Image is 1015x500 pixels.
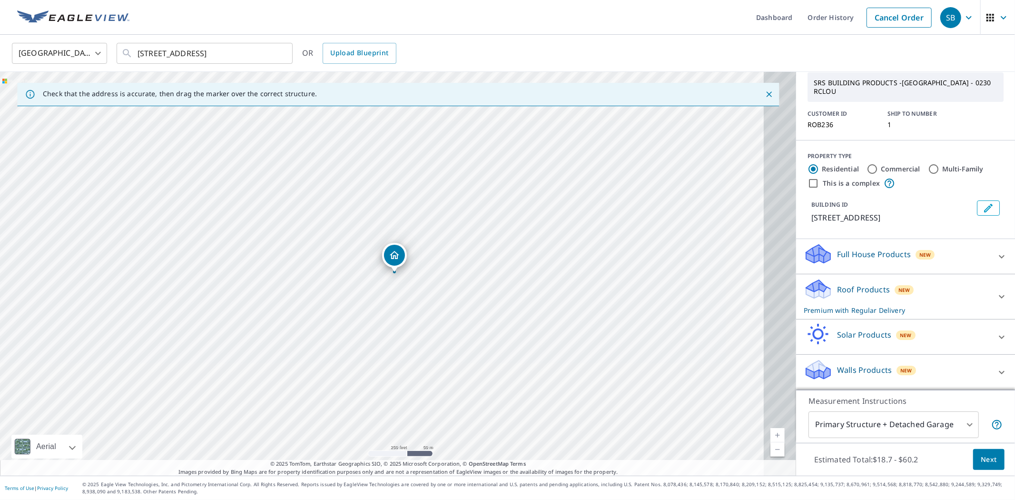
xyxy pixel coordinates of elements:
[5,485,34,491] a: Terms of Use
[5,485,68,491] p: |
[808,395,1003,407] p: Measurement Instructions
[991,419,1003,430] span: Your report will include the primary structure and a detached garage if one exists.
[810,75,1001,100] p: SRS BUILDING PRODUCTS -[GEOGRAPHIC_DATA] - 0230 RCLOU
[82,481,1010,495] p: © 2025 Eagle View Technologies, Inc. and Pictometry International Corp. All Rights Reserved. Repo...
[804,278,1007,315] div: Roof ProductsNewPremium with Regular Delivery
[977,200,1000,216] button: Edit building 1
[811,212,973,223] p: [STREET_ADDRESS]
[900,367,912,374] span: New
[898,286,910,294] span: New
[822,164,859,174] label: Residential
[837,284,890,295] p: Roof Products
[804,323,1007,350] div: Solar ProductsNew
[510,460,526,467] a: Terms
[804,305,990,315] p: Premium with Regular Delivery
[919,251,931,259] span: New
[33,435,59,459] div: Aerial
[11,435,82,459] div: Aerial
[973,449,1005,470] button: Next
[770,428,785,442] a: Current Level 17, Zoom In
[43,90,317,98] p: Check that the address is accurate, then drag the marker over the correct structure.
[942,164,984,174] label: Multi-Family
[940,7,961,28] div: SB
[17,10,129,25] img: EV Logo
[302,43,396,64] div: OR
[887,121,956,129] p: 1
[382,243,407,272] div: Dropped pin, building 1, Residential property, 515 Valley Ln Shepherdsville, KY 40165
[763,88,775,100] button: Close
[981,454,997,466] span: Next
[837,329,891,340] p: Solar Products
[270,460,526,468] span: © 2025 TomTom, Earthstar Geographics SIO, © 2025 Microsoft Corporation, ©
[323,43,396,64] a: Upload Blueprint
[900,331,912,339] span: New
[807,449,926,470] p: Estimated Total: $18.7 - $60.2
[867,8,932,28] a: Cancel Order
[770,442,785,457] a: Current Level 17, Zoom Out
[808,152,1004,160] div: PROPERTY TYPE
[808,411,979,438] div: Primary Structure + Detached Garage
[37,485,68,491] a: Privacy Policy
[469,460,509,467] a: OpenStreetMap
[811,200,848,209] p: BUILDING ID
[330,47,388,59] span: Upload Blueprint
[887,110,956,118] p: SHIP TO NUMBER
[823,179,880,188] label: This is a complex
[804,359,1007,386] div: Walls ProductsNew
[837,249,911,260] p: Full House Products
[138,40,273,67] input: Search by address or latitude-longitude
[12,40,107,67] div: [GEOGRAPHIC_DATA]
[808,121,876,129] p: ROB236
[837,364,892,376] p: Walls Products
[881,164,920,174] label: Commercial
[804,243,1007,270] div: Full House ProductsNew
[808,110,876,118] p: CUSTOMER ID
